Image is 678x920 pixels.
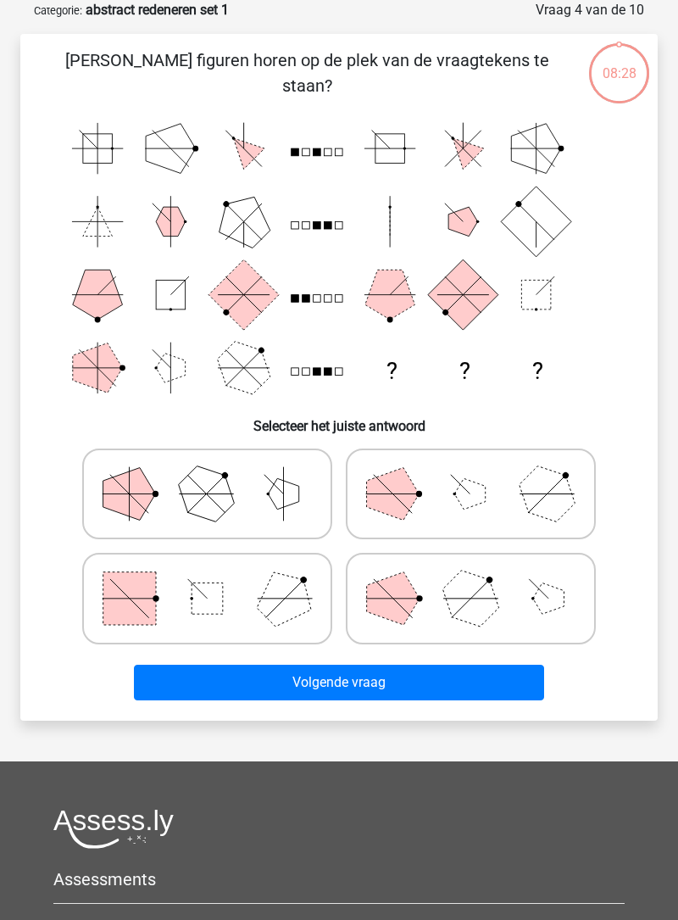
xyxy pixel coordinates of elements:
p: [PERSON_NAME] figuren horen op de plek van de vraagtekens te staan? [47,47,567,98]
text: ? [386,357,397,385]
text: ? [459,357,470,385]
text: ? [533,357,544,385]
button: Volgende vraag [134,665,545,700]
div: 08:28 [587,42,651,84]
strong: abstract redeneren set 1 [86,2,229,18]
h6: Selecteer het juiste antwoord [47,404,631,434]
img: Assessly logo [53,809,174,849]
small: Categorie: [34,4,82,17]
h5: Assessments [53,869,625,889]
